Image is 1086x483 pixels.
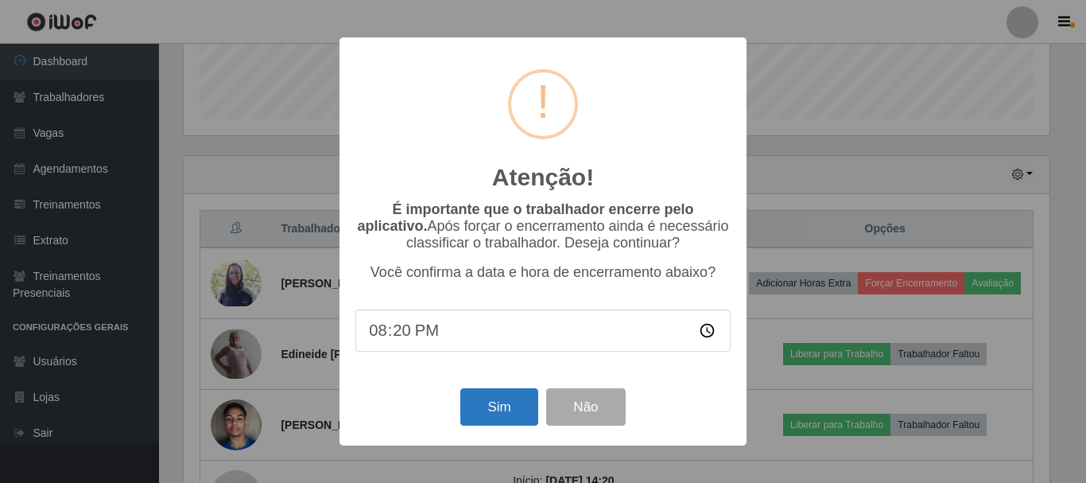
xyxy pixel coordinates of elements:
h2: Atenção! [492,163,594,192]
button: Sim [460,388,537,426]
button: Não [546,388,625,426]
b: É importante que o trabalhador encerre pelo aplicativo. [357,201,693,234]
p: Após forçar o encerramento ainda é necessário classificar o trabalhador. Deseja continuar? [355,201,731,251]
p: Você confirma a data e hora de encerramento abaixo? [355,264,731,281]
